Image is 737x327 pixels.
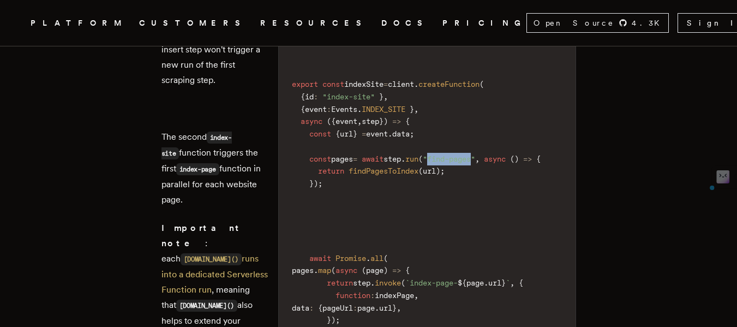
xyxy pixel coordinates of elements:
span: ( [510,154,514,163]
span: pageUrl [322,304,353,312]
span: . [370,278,375,287]
span: => [392,117,401,126]
span: } [392,304,397,312]
span: "find-pages" [423,154,475,163]
span: . [375,304,379,312]
span: page [466,278,484,287]
span: { [318,304,322,312]
span: event [305,105,327,114]
span: ( [480,80,484,88]
span: : [309,304,314,312]
button: RESOURCES [260,16,368,30]
span: async [335,266,357,275]
span: step [362,117,379,126]
span: . [357,105,362,114]
span: } [379,92,384,101]
span: step [353,278,370,287]
strong: Important note [161,223,243,248]
span: { [331,117,335,126]
span: } [327,316,331,324]
span: index-page- [410,278,458,287]
span: { [405,117,410,126]
span: pages [292,266,314,275]
span: ; [410,129,414,138]
span: ( [418,167,423,175]
span: } [379,117,384,126]
span: ; [440,167,445,175]
span: ` [405,278,410,287]
span: , [397,304,401,312]
span: ( [331,266,335,275]
span: const [309,154,331,163]
span: ; [318,179,322,188]
span: run [405,154,418,163]
span: ) [331,316,335,324]
span: const [322,80,344,88]
code: [DOMAIN_NAME]() [176,300,238,312]
span: function [335,291,370,300]
span: client [388,80,414,88]
a: PRICING [442,16,526,30]
span: return [318,167,344,175]
span: return [327,278,353,287]
span: page [357,304,375,312]
span: indexSite [344,80,384,88]
span: => [523,154,532,163]
span: id [305,92,314,101]
a: [DOMAIN_NAME]()runs into a dedicated Serverless Function run [161,253,268,295]
span: const [309,129,331,138]
span: { [536,154,541,163]
span: : [314,92,318,101]
span: ) [314,179,318,188]
span: event [366,129,388,138]
span: pages [331,154,353,163]
span: . [401,154,405,163]
span: url [340,129,353,138]
span: . [314,266,318,275]
span: async [484,154,506,163]
span: ; [335,316,340,324]
span: : [327,105,331,114]
span: , [357,117,362,126]
a: DOCS [381,16,429,30]
span: data [392,129,410,138]
span: page [366,266,384,275]
span: = [353,154,357,163]
span: ( [362,266,366,275]
span: , [414,105,418,114]
code: [DOMAIN_NAME]() [181,253,242,265]
span: event [335,117,357,126]
span: } [410,105,414,114]
span: } [501,278,506,287]
span: url [423,167,436,175]
span: } [353,129,357,138]
span: export [292,80,318,88]
span: { [301,92,305,101]
span: ( [401,278,405,287]
span: . [388,129,392,138]
span: : [353,304,357,312]
span: , [510,278,514,287]
p: Here, a failure of the vector insert step won't trigger a new run of the first scraping step. [161,27,269,88]
span: ) [384,117,388,126]
span: ${ [458,278,466,287]
span: ( [418,154,423,163]
span: => [392,266,401,275]
span: indexPage [375,291,414,300]
span: async [301,117,322,126]
span: INDEX_SITE [362,105,405,114]
span: ) [514,154,519,163]
code: index-page [176,163,219,175]
span: = [384,80,388,88]
span: all [370,254,384,263]
span: url [488,278,501,287]
span: ) [384,266,388,275]
p: The second function triggers the first function in parallel for each website page. [161,129,269,207]
span: , [384,92,388,101]
a: CUSTOMERS [139,16,247,30]
span: ( [384,254,388,263]
button: PLATFORM [31,16,126,30]
span: Events [331,105,357,114]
